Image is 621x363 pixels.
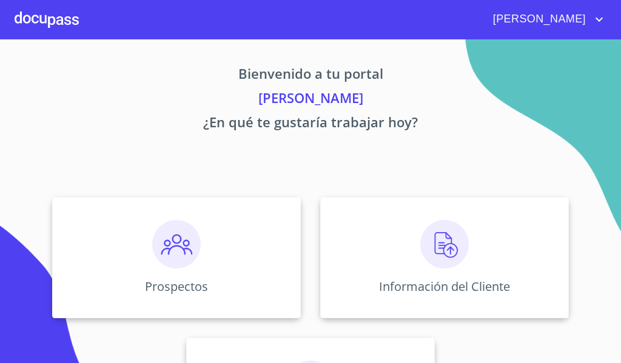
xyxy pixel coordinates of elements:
[145,278,208,295] p: Prospectos
[379,278,510,295] p: Información del Cliente
[15,112,606,136] p: ¿En qué te gustaría trabajar hoy?
[484,10,592,29] span: [PERSON_NAME]
[15,88,606,112] p: [PERSON_NAME]
[484,10,606,29] button: account of current user
[152,220,201,268] img: prospectos.png
[420,220,469,268] img: carga.png
[15,64,606,88] p: Bienvenido a tu portal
